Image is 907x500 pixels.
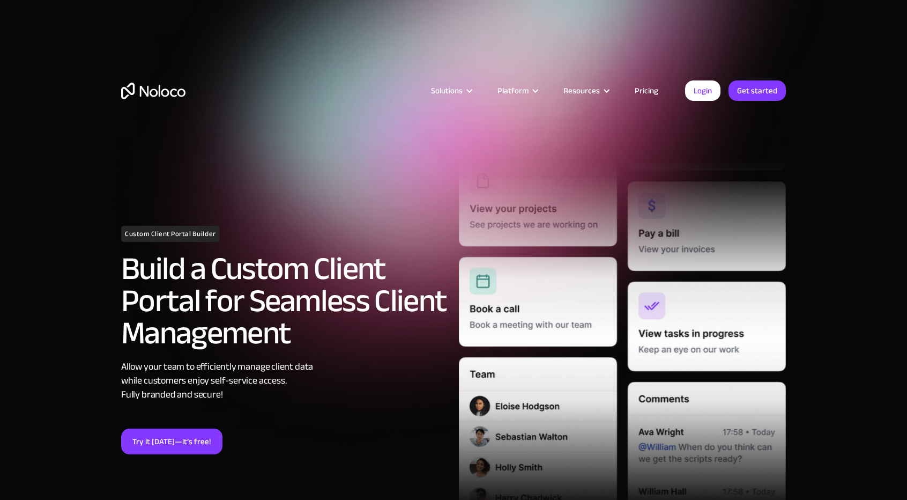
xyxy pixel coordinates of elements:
[418,84,484,98] div: Solutions
[497,84,529,98] div: Platform
[121,429,222,454] a: Try it [DATE]—it’s free!
[121,253,448,349] h2: Build a Custom Client Portal for Seamless Client Management
[621,84,672,98] a: Pricing
[121,226,220,242] h1: Custom Client Portal Builder
[121,83,185,99] a: home
[484,84,550,98] div: Platform
[563,84,600,98] div: Resources
[550,84,621,98] div: Resources
[728,80,786,101] a: Get started
[121,360,448,402] div: Allow your team to efficiently manage client data while customers enjoy self-service access. Full...
[685,80,720,101] a: Login
[431,84,463,98] div: Solutions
